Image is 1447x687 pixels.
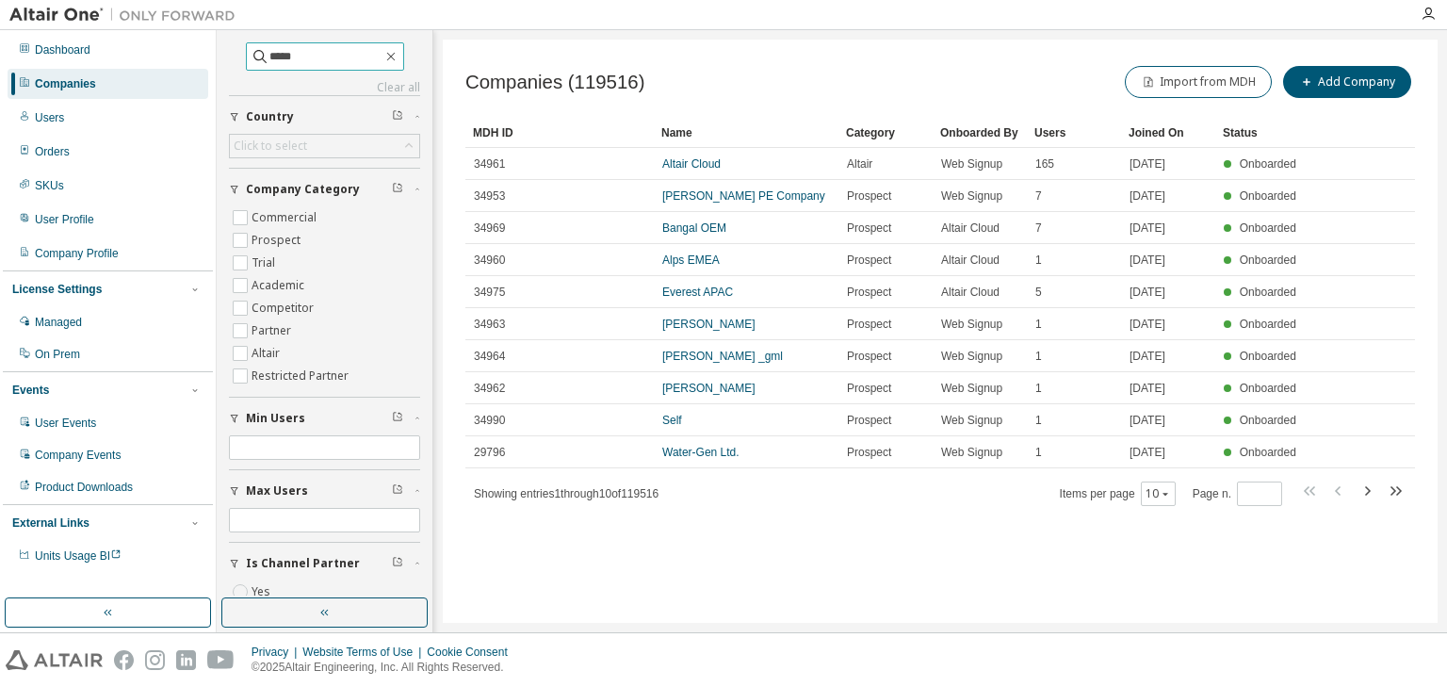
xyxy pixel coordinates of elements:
[252,319,295,342] label: Partner
[941,413,1002,428] span: Web Signup
[1130,285,1165,300] span: [DATE]
[234,139,307,154] div: Click to select
[1240,350,1296,363] span: Onboarded
[1035,285,1042,300] span: 5
[941,221,1000,236] span: Altair Cloud
[1240,157,1296,171] span: Onboarded
[246,109,294,124] span: Country
[35,315,82,330] div: Managed
[1130,445,1165,460] span: [DATE]
[35,110,64,125] div: Users
[1130,317,1165,332] span: [DATE]
[35,347,80,362] div: On Prem
[1035,381,1042,396] span: 1
[9,6,245,25] img: Altair One
[35,448,121,463] div: Company Events
[1223,118,1302,148] div: Status
[474,381,505,396] span: 34962
[252,229,304,252] label: Prospect
[1035,349,1042,364] span: 1
[35,549,122,563] span: Units Usage BI
[246,556,360,571] span: Is Channel Partner
[1240,414,1296,427] span: Onboarded
[1034,118,1114,148] div: Users
[474,156,505,172] span: 34961
[1130,253,1165,268] span: [DATE]
[1240,254,1296,267] span: Onboarded
[35,76,96,91] div: Companies
[941,445,1002,460] span: Web Signup
[847,317,891,332] span: Prospect
[252,660,519,676] p: © 2025 Altair Engineering, Inc. All Rights Reserved.
[474,445,505,460] span: 29796
[662,318,756,331] a: [PERSON_NAME]
[662,446,740,459] a: Water-Gen Ltd.
[941,285,1000,300] span: Altair Cloud
[246,411,305,426] span: Min Users
[1240,286,1296,299] span: Onboarded
[941,349,1002,364] span: Web Signup
[1130,381,1165,396] span: [DATE]
[392,556,403,571] span: Clear filter
[1125,66,1272,98] button: Import from MDH
[847,381,891,396] span: Prospect
[846,118,925,148] div: Category
[35,246,119,261] div: Company Profile
[1035,413,1042,428] span: 1
[229,169,420,210] button: Company Category
[229,470,420,512] button: Max Users
[1129,118,1208,148] div: Joined On
[662,221,726,235] a: Bangal OEM
[252,645,302,660] div: Privacy
[392,109,403,124] span: Clear filter
[1130,156,1165,172] span: [DATE]
[1130,221,1165,236] span: [DATE]
[847,221,891,236] span: Prospect
[474,317,505,332] span: 34963
[35,178,64,193] div: SKUs
[252,206,320,229] label: Commercial
[847,188,891,204] span: Prospect
[474,413,505,428] span: 34990
[176,650,196,670] img: linkedin.svg
[35,480,133,495] div: Product Downloads
[35,416,96,431] div: User Events
[1283,66,1411,98] button: Add Company
[6,650,103,670] img: altair_logo.svg
[1035,317,1042,332] span: 1
[662,414,682,427] a: Self
[1240,446,1296,459] span: Onboarded
[941,188,1002,204] span: Web Signup
[12,515,89,531] div: External Links
[229,398,420,439] button: Min Users
[35,42,90,57] div: Dashboard
[474,221,505,236] span: 34969
[35,212,94,227] div: User Profile
[847,253,891,268] span: Prospect
[1035,253,1042,268] span: 1
[252,581,274,603] label: Yes
[847,156,872,172] span: Altair
[114,650,134,670] img: facebook.svg
[1240,189,1296,203] span: Onboarded
[661,118,831,148] div: Name
[1146,486,1171,501] button: 10
[1060,482,1176,506] span: Items per page
[1130,349,1165,364] span: [DATE]
[35,144,70,159] div: Orders
[662,157,721,171] a: Altair Cloud
[252,297,317,319] label: Competitor
[662,189,825,203] a: [PERSON_NAME] PE Company
[662,382,756,395] a: [PERSON_NAME]
[1130,413,1165,428] span: [DATE]
[662,286,733,299] a: Everest APAC
[12,282,102,297] div: License Settings
[1193,482,1282,506] span: Page n.
[230,135,419,157] div: Click to select
[474,349,505,364] span: 34964
[229,543,420,584] button: Is Channel Partner
[1035,445,1042,460] span: 1
[246,483,308,499] span: Max Users
[1035,221,1042,236] span: 7
[1035,156,1054,172] span: 165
